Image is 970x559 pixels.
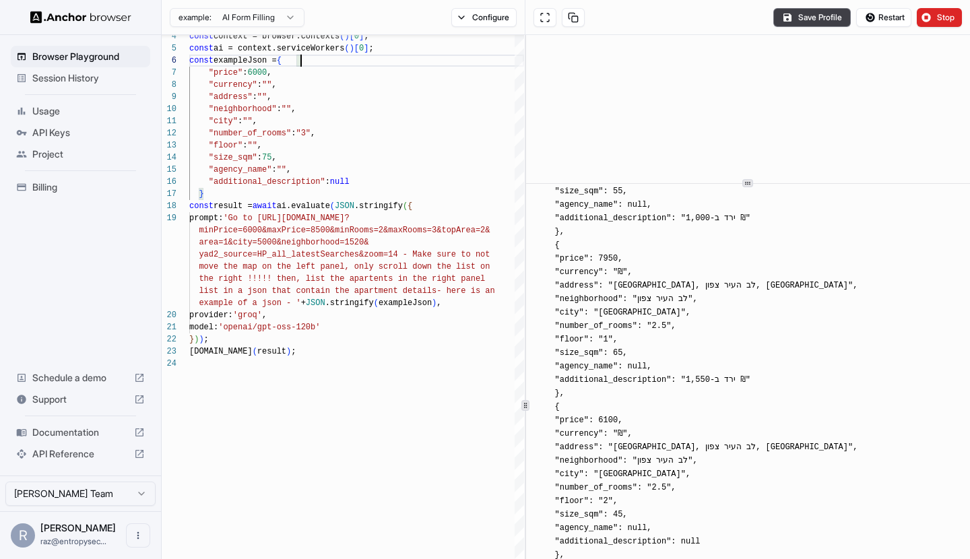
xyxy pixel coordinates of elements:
span: , [257,141,262,150]
span: "currency" [209,80,257,90]
span: yad2_source=HP_all_latestSearches&zoom=14 - Make s [199,250,441,259]
span: const [189,44,214,53]
button: Open menu [126,523,150,548]
button: Save Profile [773,8,851,27]
div: 23 [162,346,176,358]
div: Schedule a demo [11,367,150,389]
div: 11 [162,115,176,127]
span: : [325,177,330,187]
span: , [291,104,296,114]
span: the right !!!!! then, list the apartents in the ri [199,274,441,284]
span: : [271,165,276,174]
span: : [253,92,257,102]
span: ) [432,298,437,308]
div: 19 [162,212,176,224]
span: 'openai/gpt-oss-120b' [218,323,320,332]
button: Restart [856,8,911,27]
span: ( [374,298,379,308]
span: example of a json - ' [199,298,300,308]
div: 7 [162,67,176,79]
div: 10 [162,103,176,115]
div: 6 [162,55,176,67]
span: , [262,310,267,320]
span: example: [179,12,212,23]
span: "city" [209,117,238,126]
div: 12 [162,127,176,139]
span: Browser Playground [32,50,145,63]
span: 0 [359,44,364,53]
div: Support [11,389,150,410]
span: : [291,129,296,138]
span: "number_of_rooms" [209,129,291,138]
div: 15 [162,164,176,176]
img: Anchor Logo [30,11,131,24]
span: , [286,165,291,174]
div: Browser Playground [11,46,150,67]
span: "address" [209,92,253,102]
span: ) [194,335,199,344]
div: 22 [162,333,176,346]
span: minPrice=6000&maxPrice=8500&minRooms=2&maxRooms=3& [199,226,441,235]
div: 14 [162,152,176,164]
div: Usage [11,100,150,122]
span: Documentation [32,426,129,439]
span: 75 [262,153,271,162]
span: JSON [335,201,354,211]
span: : [257,80,262,90]
span: [DOMAIN_NAME] [189,347,253,356]
div: 8 [162,79,176,91]
span: "" [243,117,252,126]
span: , [271,80,276,90]
span: : [257,153,262,162]
span: raz@entropysec.io [40,536,106,546]
span: } [189,335,194,344]
span: Schedule a demo [32,371,129,385]
span: area=1&city=5000&neighborhood=1520& [199,238,368,247]
span: ] [364,44,368,53]
span: he list on [441,262,490,271]
span: Raz Cohen [40,522,116,533]
button: Open in full screen [533,8,556,27]
span: : [277,104,282,114]
span: list in a json that contain the apartment details [199,286,437,296]
div: 17 [162,188,176,200]
span: : [243,68,247,77]
span: exampleJson [379,298,432,308]
span: ai = context.serviceWorkers [214,44,344,53]
span: ) [199,335,203,344]
span: , [271,153,276,162]
span: ( [344,44,349,53]
span: Session History [32,71,145,85]
span: Support [32,393,129,406]
span: ; [368,44,373,53]
div: API Keys [11,122,150,143]
div: 18 [162,200,176,212]
span: API Reference [32,447,129,461]
span: ) [350,44,354,53]
span: ( [403,201,408,211]
span: provider: [189,310,233,320]
button: Copy session ID [562,8,585,27]
span: ; [204,335,209,344]
span: "" [277,165,286,174]
span: move the map on the left panel, only scroll down t [199,262,441,271]
span: .stringify [354,201,403,211]
div: API Reference [11,443,150,465]
span: "floor" [209,141,243,150]
span: ( [253,347,257,356]
span: ; [291,347,296,356]
span: , [253,117,257,126]
span: ( [330,201,335,211]
button: Configure [451,8,517,27]
span: .stringify [325,298,374,308]
span: topArea=2& [441,226,490,235]
span: { [277,56,282,65]
span: result [257,347,286,356]
button: Stop [917,8,962,27]
span: "" [262,80,271,90]
span: "additional_description" [209,177,325,187]
span: Stop [937,12,956,23]
span: "neighborhood" [209,104,277,114]
div: 16 [162,176,176,188]
span: await [253,201,277,211]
